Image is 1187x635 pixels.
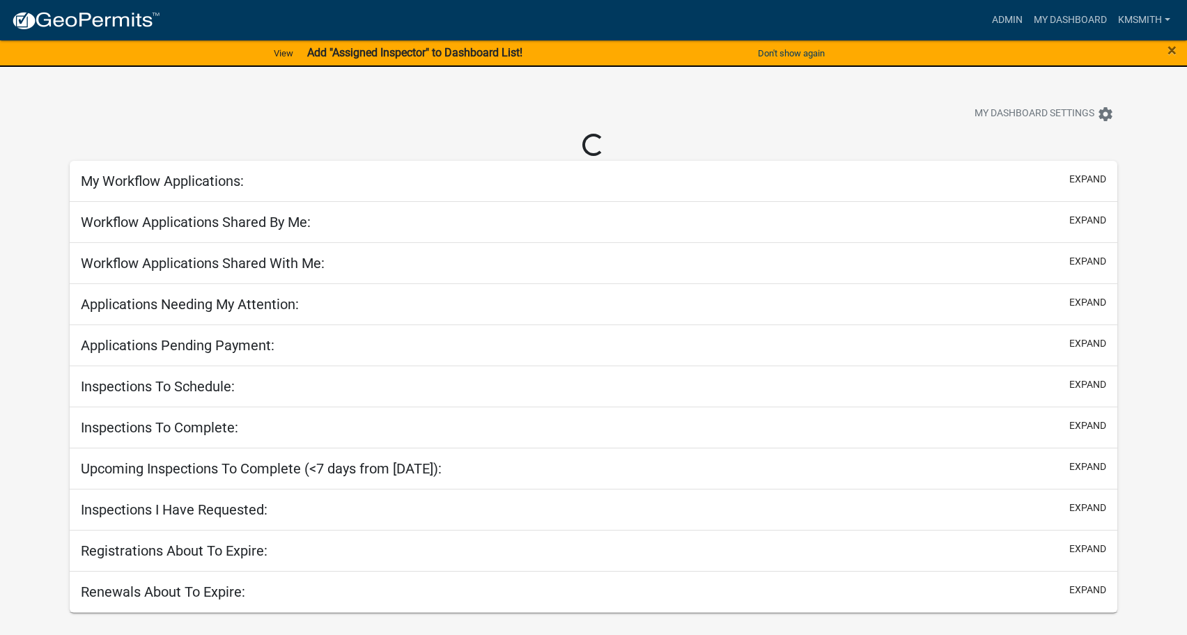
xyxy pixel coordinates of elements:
[81,337,274,354] h5: Applications Pending Payment:
[81,255,325,272] h5: Workflow Applications Shared With Me:
[1069,295,1106,310] button: expand
[752,42,830,65] button: Don't show again
[81,378,235,395] h5: Inspections To Schedule:
[1028,7,1112,33] a: My Dashboard
[1069,583,1106,597] button: expand
[1167,42,1177,58] button: Close
[1069,172,1106,187] button: expand
[1167,40,1177,60] span: ×
[1112,7,1176,33] a: kmsmith
[1069,501,1106,515] button: expand
[986,7,1028,33] a: Admin
[81,173,244,189] h5: My Workflow Applications:
[1069,254,1106,269] button: expand
[268,42,299,65] a: View
[975,106,1094,123] span: My Dashboard Settings
[1069,418,1106,433] button: expand
[1069,460,1106,474] button: expand
[1069,336,1106,351] button: expand
[1097,106,1114,123] i: settings
[81,460,442,477] h5: Upcoming Inspections To Complete (<7 days from [DATE]):
[1069,542,1106,556] button: expand
[1069,213,1106,228] button: expand
[81,542,267,559] h5: Registrations About To Expire:
[81,583,245,600] h5: Renewals About To Expire:
[307,46,522,59] strong: Add "Assigned Inspector" to Dashboard List!
[81,501,267,518] h5: Inspections I Have Requested:
[81,419,238,436] h5: Inspections To Complete:
[1069,377,1106,392] button: expand
[81,214,311,230] h5: Workflow Applications Shared By Me:
[81,296,299,313] h5: Applications Needing My Attention:
[963,100,1125,127] button: My Dashboard Settingssettings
